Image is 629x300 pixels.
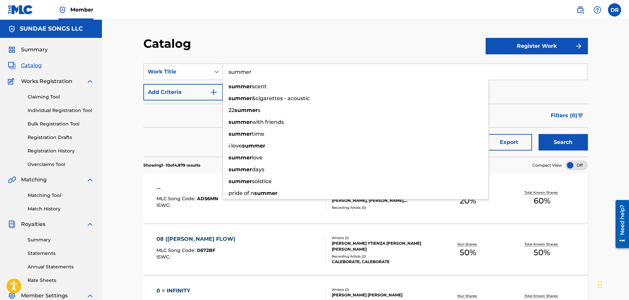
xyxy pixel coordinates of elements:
[460,195,476,207] span: 20 %
[157,287,219,295] div: 0 = INFINITY
[28,107,94,114] a: Individual Registration Tool
[332,287,431,292] div: Writers ( 2 )
[234,107,258,113] strong: summer
[143,174,588,223] a: ...MLC Song Code:AD56MNISWC:Writers (5)[PERSON_NAME], [PERSON_NAME], [PERSON_NAME], [PERSON_NAME]...
[28,94,94,100] a: Claiming Tool
[534,195,550,207] span: 60 %
[229,83,252,90] strong: summer
[86,292,94,300] img: expand
[252,166,264,173] span: days
[252,95,310,101] span: &cigarettes - acoustic
[229,190,254,196] span: pride of n
[574,3,587,16] a: Public Search
[608,3,621,16] div: User Menu
[252,119,284,125] span: with friends
[534,247,550,259] span: 50 %
[8,5,33,14] img: MLC Logo
[575,42,583,50] img: f7272a7cc735f4ea7f67.svg
[8,176,16,184] img: Matching
[252,131,264,137] span: time
[21,220,45,228] span: Royalties
[252,154,263,161] span: love
[8,220,16,228] img: Royalties
[21,77,72,85] span: Works Registration
[258,107,260,113] span: s
[28,236,94,243] a: Summary
[332,259,431,265] div: CALEBORATE, CALEBORATE
[8,62,42,69] a: CatalogCatalog
[28,263,94,270] a: Annual Statements
[332,205,431,210] div: Recording Artists ( 0 )
[593,6,601,14] img: help
[8,292,16,300] img: Member Settings
[20,25,83,33] h5: SUNDAE SONGS LLC
[486,38,588,54] button: Register Work
[197,196,218,202] span: AD56MN
[210,88,218,96] img: 9d2ae6d4665cec9f34b9.svg
[591,3,604,16] div: Help
[143,162,200,168] p: Showing 1 - 10 of 4,879 results
[143,225,588,275] a: 08 ([PERSON_NAME] FLOW)MLC Song Code:0672BFISWC:Writers (2)[PERSON_NAME] YTIENZA [PERSON_NAME] [P...
[21,292,68,300] span: Member Settings
[252,178,272,184] span: solstice
[86,77,94,85] img: expand
[157,183,218,191] div: ...
[148,68,207,76] div: Work Title
[547,107,588,124] button: Filters (0)
[28,161,94,168] a: Overclaims Tool
[59,6,66,14] img: Top Rightsholder
[157,254,172,260] span: ISWC :
[229,154,252,161] strong: summer
[143,84,223,100] button: Add Criteria
[332,235,431,240] div: Writers ( 2 )
[28,148,94,154] a: Registration History
[8,25,16,33] img: Accounts
[21,62,42,69] span: Catalog
[460,247,476,259] span: 50 %
[332,240,431,252] div: [PERSON_NAME] YTIENZA [PERSON_NAME] [PERSON_NAME]
[28,205,94,212] a: Match History
[596,268,629,300] iframe: Chat Widget
[157,202,172,208] span: ISWC :
[157,196,197,202] span: MLC Song Code :
[21,176,47,184] span: Matching
[28,134,94,141] a: Registration Drafts
[551,112,577,120] span: Filters ( 0 )
[524,242,560,247] p: Total Known Shares:
[252,83,267,90] span: scent
[229,119,252,125] strong: summer
[242,143,265,149] strong: summer
[254,190,278,196] strong: summer
[28,121,94,127] a: Bulk Registration Tool
[457,242,479,247] p: Your Shares:
[524,190,560,195] p: Total Known Shares:
[576,6,584,14] img: search
[486,134,532,150] button: Export
[197,247,215,253] span: 0672BF
[611,197,629,250] iframe: Resource Center
[28,192,94,199] a: Matching Tool
[143,64,588,157] form: Search Form
[457,293,479,298] p: Your Shares:
[578,114,583,118] img: filter
[28,250,94,257] a: Statements
[157,235,239,243] div: 08 ([PERSON_NAME] FLOW)
[332,254,431,259] div: Recording Artists ( 2 )
[229,107,234,113] span: 22
[598,275,602,295] div: Drag
[86,176,94,184] img: expand
[532,162,562,168] span: Compact View
[229,166,252,173] strong: summer
[21,46,48,54] span: Summary
[229,178,252,184] strong: summer
[8,46,48,54] a: SummarySummary
[229,131,252,137] strong: summer
[332,292,431,298] div: [PERSON_NAME] [PERSON_NAME]
[229,143,242,149] span: i love
[86,220,94,228] img: expand
[539,134,588,150] button: Search
[143,36,194,51] h2: Catalog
